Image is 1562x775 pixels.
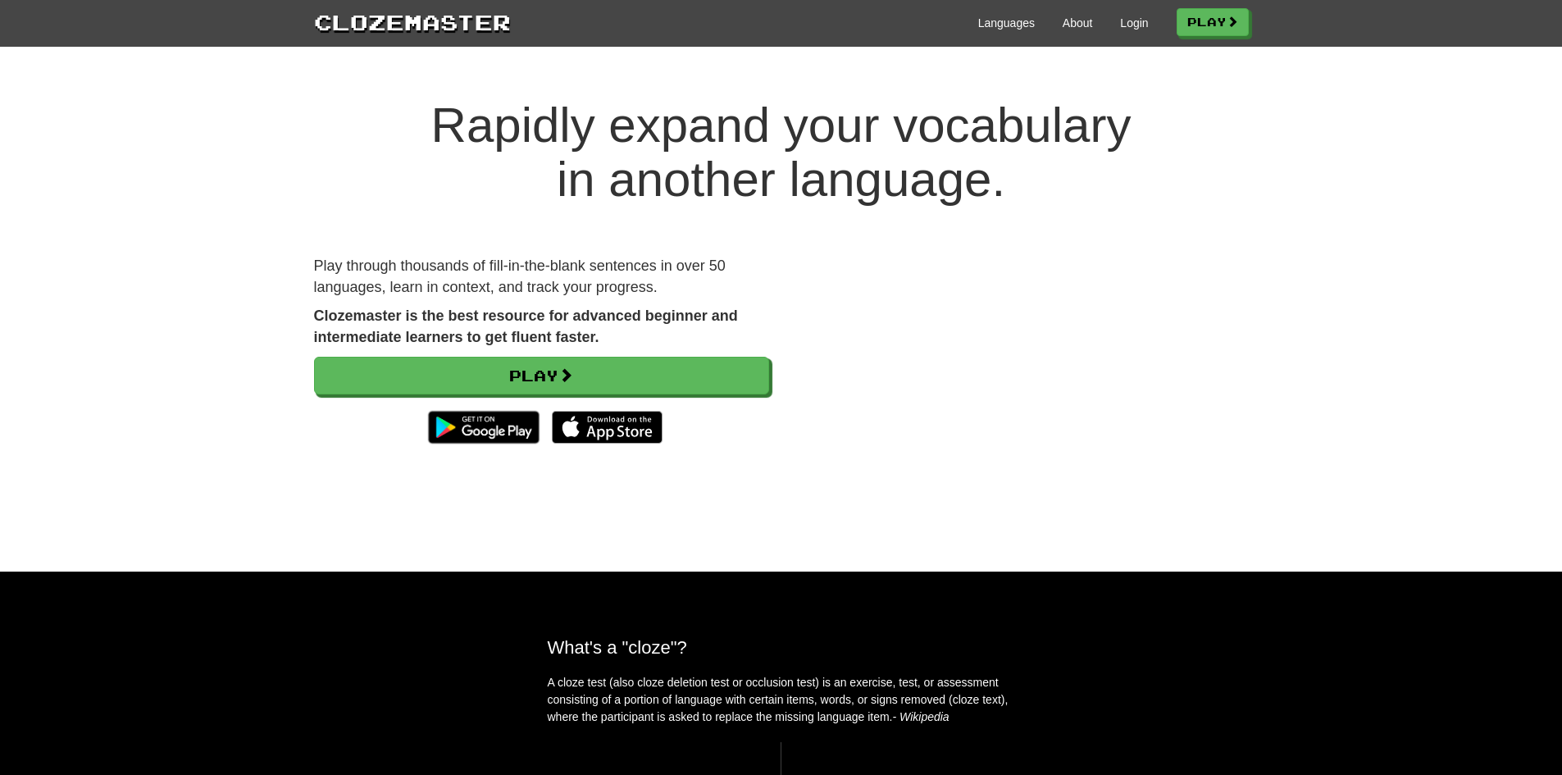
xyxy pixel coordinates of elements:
[314,256,769,298] p: Play through thousands of fill-in-the-blank sentences in over 50 languages, learn in context, and...
[1177,8,1249,36] a: Play
[893,710,949,723] em: - Wikipedia
[314,7,511,37] a: Clozemaster
[1120,15,1148,31] a: Login
[314,357,769,394] a: Play
[978,15,1035,31] a: Languages
[548,637,1015,658] h2: What's a "cloze"?
[314,308,738,345] strong: Clozemaster is the best resource for advanced beginner and intermediate learners to get fluent fa...
[548,674,1015,726] p: A cloze test (also cloze deletion test or occlusion test) is an exercise, test, or assessment con...
[420,403,547,452] img: Get it on Google Play
[552,411,663,444] img: Download_on_the_App_Store_Badge_US-UK_135x40-25178aeef6eb6b83b96f5f2d004eda3bffbb37122de64afbaef7...
[1063,15,1093,31] a: About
